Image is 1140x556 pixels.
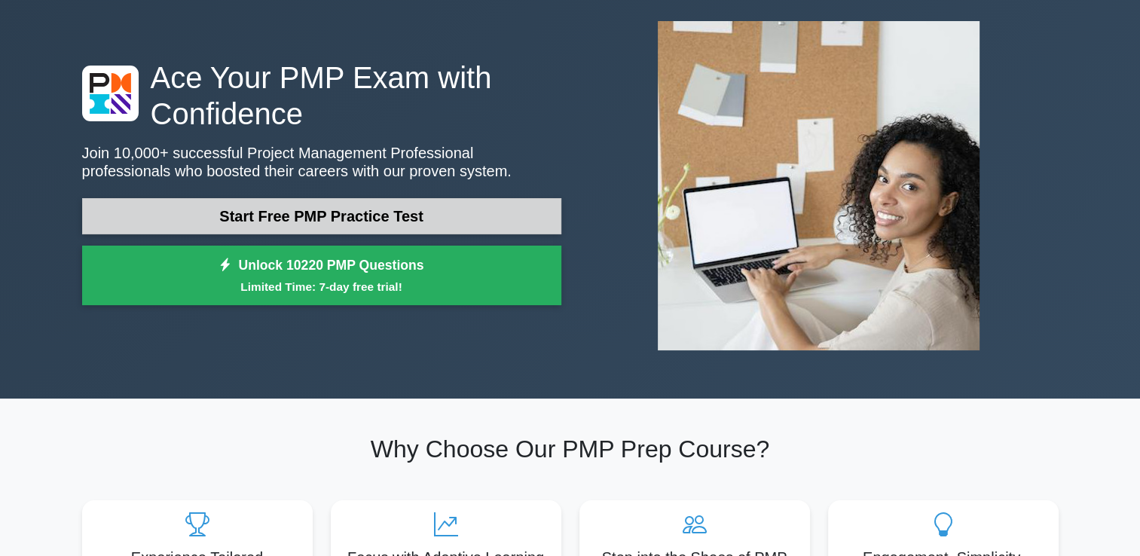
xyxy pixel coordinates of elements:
p: Join 10,000+ successful Project Management Professional professionals who boosted their careers w... [82,144,561,180]
small: Limited Time: 7-day free trial! [101,278,542,295]
a: Start Free PMP Practice Test [82,198,561,234]
a: Unlock 10220 PMP QuestionsLimited Time: 7-day free trial! [82,246,561,306]
h1: Ace Your PMP Exam with Confidence [82,60,561,132]
h2: Why Choose Our PMP Prep Course? [82,435,1059,463]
